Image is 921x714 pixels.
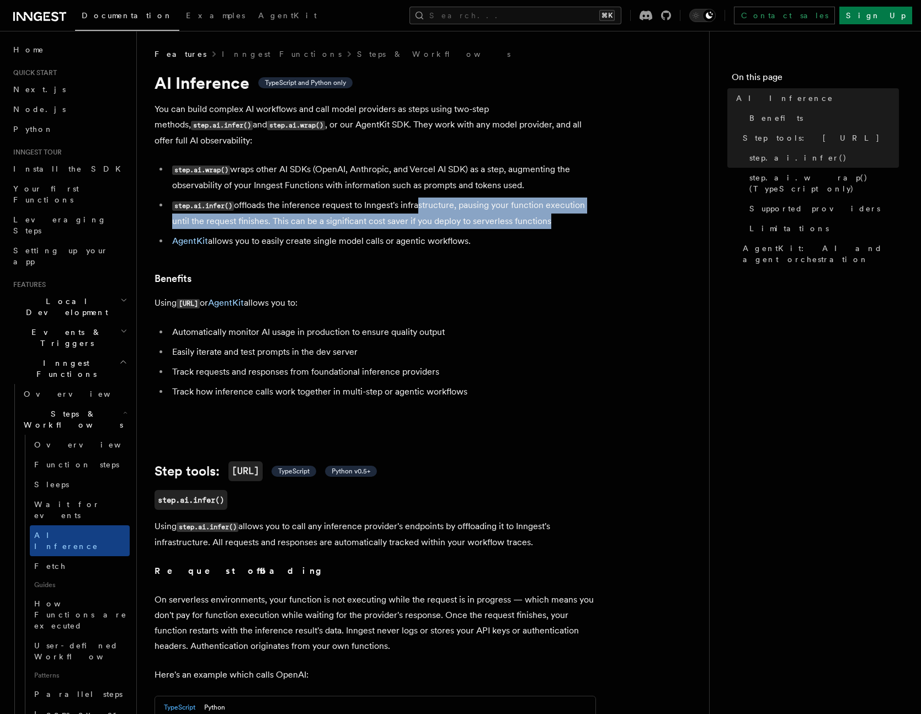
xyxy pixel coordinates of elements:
span: TypeScript [278,467,310,476]
span: Features [9,280,46,289]
span: step.ai.infer() [749,152,847,163]
li: Automatically monitor AI usage in production to ensure quality output [169,324,596,340]
a: Documentation [75,3,179,31]
span: Overview [24,390,137,398]
p: Using allows you to call any inference provider's endpoints by offloading it to Inngest's infrast... [155,519,596,550]
span: Python [13,125,54,134]
span: AgentKit [258,11,317,20]
kbd: ⌘K [599,10,615,21]
li: allows you to easily create single model calls or agentic workflows. [169,233,596,249]
a: How Functions are executed [30,594,130,636]
a: Fetch [30,556,130,576]
span: Your first Functions [13,184,79,204]
span: Sleeps [34,480,69,489]
a: Your first Functions [9,179,130,210]
a: User-defined Workflows [30,636,130,667]
button: Local Development [9,291,130,322]
a: Install the SDK [9,159,130,179]
a: Benefits [155,271,191,286]
p: On serverless environments, your function is not executing while the request is in progress — whi... [155,592,596,654]
h4: On this page [732,71,899,88]
span: AgentKit: AI and agent orchestration [743,243,899,265]
a: Node.js [9,99,130,119]
code: step.ai.wrap() [172,166,230,175]
p: You can build complex AI workflows and call model providers as steps using two-step methods, and ... [155,102,596,148]
a: Leveraging Steps [9,210,130,241]
span: Step tools: [URL] [743,132,880,143]
code: [URL] [177,299,200,308]
a: Overview [19,384,130,404]
a: AgentKit [208,297,244,308]
span: Overview [34,440,148,449]
a: Inngest Functions [222,49,342,60]
a: Home [9,40,130,60]
button: Toggle dark mode [689,9,716,22]
span: Supported providers [749,203,880,214]
a: Limitations [745,219,899,238]
code: step.ai.wrap() [267,121,325,130]
li: Track requests and responses from foundational inference providers [169,364,596,380]
span: Events & Triggers [9,327,120,349]
span: Install the SDK [13,164,127,173]
span: Local Development [9,296,120,318]
span: TypeScript and Python only [265,78,346,87]
span: Quick start [9,68,57,77]
span: step.ai.wrap() (TypeScript only) [749,172,899,194]
span: AI Inference [34,531,98,551]
span: Wait for events [34,500,100,520]
span: Examples [186,11,245,20]
code: step.ai.infer() [191,121,253,130]
button: Steps & Workflows [19,404,130,435]
a: step.ai.wrap() (TypeScript only) [745,168,899,199]
a: Function steps [30,455,130,475]
span: Inngest Functions [9,358,119,380]
span: Leveraging Steps [13,215,107,235]
span: Inngest tour [9,148,62,157]
span: Features [155,49,206,60]
span: User-defined Workflows [34,641,134,661]
a: AgentKit: AI and agent orchestration [738,238,899,269]
code: step.ai.infer() [177,523,238,532]
p: Using or allows you to: [155,295,596,311]
span: Benefits [749,113,803,124]
a: Supported providers [745,199,899,219]
span: AI Inference [736,93,833,104]
p: Here's an example which calls OpenAI: [155,667,596,683]
button: Events & Triggers [9,322,130,353]
li: offloads the inference request to Inngest's infrastructure, pausing your function execution until... [169,198,596,229]
a: Overview [30,435,130,455]
button: Inngest Functions [9,353,130,384]
span: Documentation [82,11,173,20]
a: step.ai.infer() [155,490,227,510]
span: Parallel steps [34,690,123,699]
span: Home [13,44,44,55]
span: Python v0.5+ [332,467,370,476]
span: How Functions are executed [34,599,127,630]
code: [URL] [228,461,263,481]
li: wraps other AI SDKs (OpenAI, Anthropic, and Vercel AI SDK) as a step, augmenting the observabilit... [169,162,596,193]
a: Setting up your app [9,241,130,271]
a: Python [9,119,130,139]
a: Step tools: [URL] [738,128,899,148]
a: AgentKit [172,236,208,246]
span: Setting up your app [13,246,108,266]
button: Search...⌘K [409,7,621,24]
a: Contact sales [734,7,835,24]
a: Wait for events [30,494,130,525]
li: Easily iterate and test prompts in the dev server [169,344,596,360]
span: Guides [30,576,130,594]
span: Function steps [34,460,119,469]
a: Parallel steps [30,684,130,704]
strong: Request offloading [155,566,329,576]
li: Track how inference calls work together in multi-step or agentic workflows [169,384,596,399]
span: Patterns [30,667,130,684]
span: Steps & Workflows [19,408,123,430]
span: Limitations [749,223,829,234]
a: Step tools:[URL] TypeScript Python v0.5+ [155,461,377,481]
a: AI Inference [30,525,130,556]
h1: AI Inference [155,73,596,93]
a: Benefits [745,108,899,128]
a: Sign Up [839,7,912,24]
a: AI Inference [732,88,899,108]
